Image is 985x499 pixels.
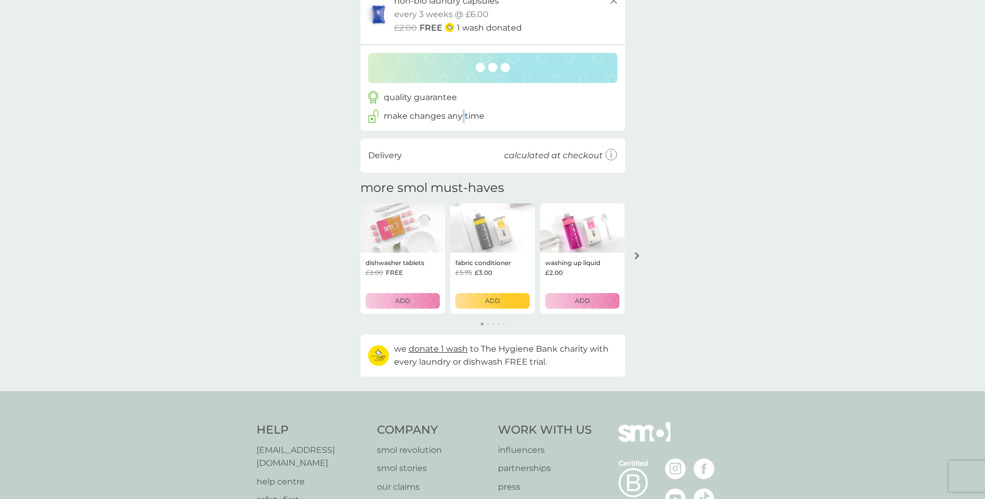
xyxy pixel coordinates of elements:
button: ADD [545,293,619,308]
button: ADD [366,293,440,308]
p: every 3 weeks @ £6.00 [394,8,489,21]
p: ADD [575,296,590,306]
p: fabric conditioner [455,258,511,268]
p: calculated at checkout [504,149,603,162]
span: £2.00 [545,268,563,278]
h2: more smol must-haves [360,181,504,196]
p: 1 wash donated [457,21,522,35]
p: make changes any time [384,109,484,123]
a: partnerships [498,462,592,475]
span: £2.00 [394,21,417,35]
button: ADD [455,293,530,308]
span: £2.00 [366,268,383,278]
p: ADD [485,296,500,306]
a: smol revolution [377,443,488,457]
a: influencers [498,443,592,457]
img: visit the smol Facebook page [694,459,714,479]
a: press [498,480,592,494]
a: our claims [377,480,488,494]
a: smol stories [377,462,488,475]
img: smol [618,422,670,458]
h4: Work With Us [498,422,592,438]
p: we to The Hygiene Bank charity with every laundry or dishwash FREE trial. [394,342,617,369]
span: FREE [420,21,442,35]
h4: Help [257,422,367,438]
a: help centre [257,475,367,489]
p: Delivery [368,149,402,162]
a: [EMAIL_ADDRESS][DOMAIN_NAME] [257,443,367,470]
img: visit the smol Instagram page [665,459,686,479]
span: donate 1 wash [409,344,468,354]
span: FREE [386,268,403,278]
p: dishwasher tablets [366,258,424,268]
span: £5.75 [455,268,472,278]
p: quality guarantee [384,91,457,104]
span: £3.00 [475,268,492,278]
p: ADD [395,296,410,306]
p: washing up liquid [545,258,600,268]
h4: Company [377,422,488,438]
